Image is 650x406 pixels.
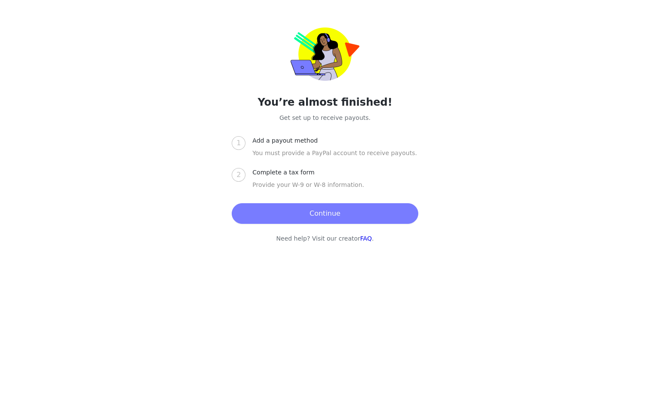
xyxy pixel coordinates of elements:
div: Complete a tax form [252,168,321,177]
img: trolley-payout-onboarding.png [291,27,359,81]
a: FAQ [360,235,372,242]
p: Get set up to receive payouts. [185,113,465,122]
button: Continue [232,203,418,224]
div: Add a payout method [252,136,325,145]
p: Need help? Visit our creator . [185,234,465,243]
div: Provide your W-9 or W-8 information. [252,180,418,200]
span: 2 [236,171,241,179]
h2: You’re almost finished! [185,95,465,110]
div: You must provide a PayPal account to receive payouts. [252,149,418,168]
span: 1 [236,139,241,147]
